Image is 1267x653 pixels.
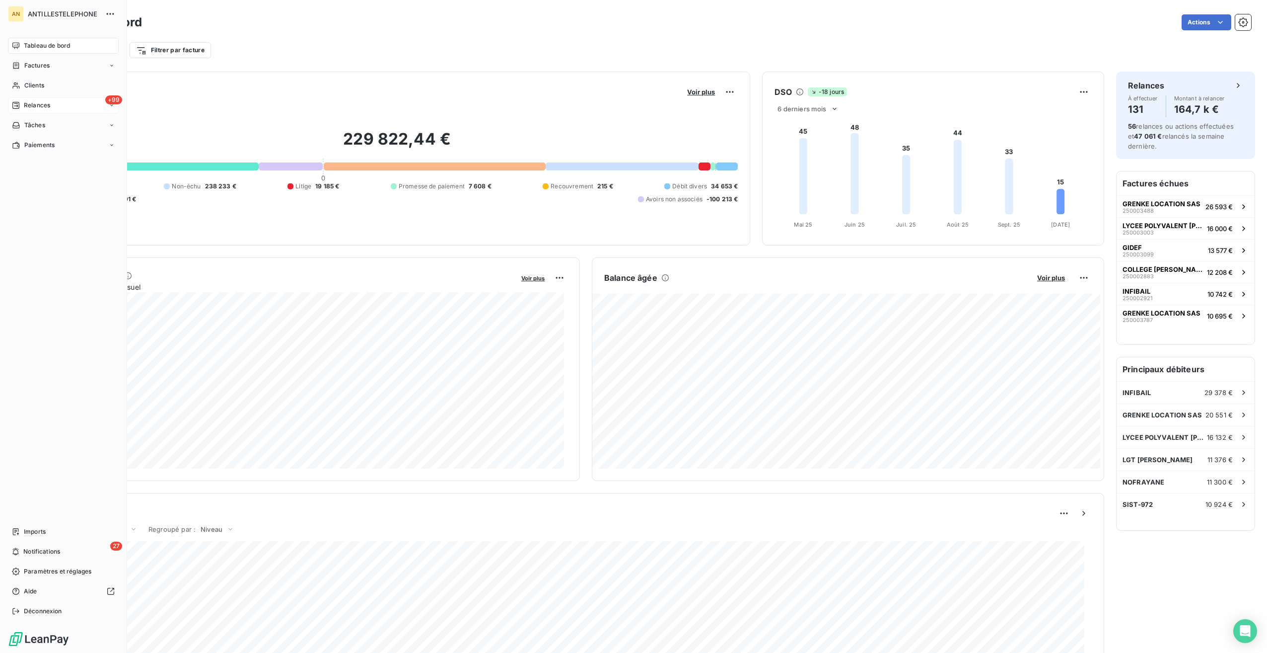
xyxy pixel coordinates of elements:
[1123,287,1150,295] span: INFIBAIL
[687,88,715,96] span: Voir plus
[706,195,738,204] span: -100 213 €
[24,41,70,50] span: Tableau de bord
[205,182,236,191] span: 238 233 €
[24,527,46,536] span: Imports
[1117,305,1255,326] button: GRENKE LOCATION SAS25000378710 695 €
[110,542,122,551] span: 27
[1128,95,1158,101] span: À effectuer
[1205,203,1233,211] span: 26 593 €
[1207,456,1233,464] span: 11 376 €
[518,273,548,282] button: Voir plus
[56,282,514,292] span: Chiffre d'affaires mensuel
[23,547,60,556] span: Notifications
[808,87,847,96] span: -18 jours
[1128,122,1136,130] span: 56
[794,221,813,228] tspan: Mai 25
[1207,312,1233,320] span: 10 695 €
[1052,221,1070,228] tspan: [DATE]
[1123,478,1164,486] span: NOFRAYANE
[1123,244,1142,251] span: GIDEF
[1123,500,1153,508] span: SIST-972
[1123,295,1152,301] span: 250002921
[469,182,492,191] span: 7 608 €
[24,101,50,110] span: Relances
[24,587,37,596] span: Aide
[1123,222,1203,230] span: LYCEE POLYVALENT [PERSON_NAME]
[1207,433,1233,441] span: 16 132 €
[315,182,339,191] span: 19 185 €
[1123,273,1154,279] span: 250002883
[1117,171,1255,195] h6: Factures échues
[1117,239,1255,261] button: GIDEF25000309913 577 €
[1207,225,1233,233] span: 16 000 €
[1117,283,1255,305] button: INFIBAIL25000292110 742 €
[1128,101,1158,117] h4: 131
[1208,246,1233,254] span: 13 577 €
[1034,273,1068,282] button: Voir plus
[321,174,325,182] span: 0
[896,221,916,228] tspan: Juil. 25
[24,607,62,616] span: Déconnexion
[24,567,91,576] span: Paramètres et réglages
[1123,200,1200,208] span: GRENKE LOCATION SAS
[1123,251,1154,257] span: 250003099
[1128,122,1234,150] span: relances ou actions effectuées et relancés la semaine dernière.
[845,221,865,228] tspan: Juin 25
[1123,309,1200,317] span: GRENKE LOCATION SAS
[1117,217,1255,239] button: LYCEE POLYVALENT [PERSON_NAME]25000300316 000 €
[1123,208,1154,214] span: 250003488
[1123,230,1154,236] span: 250003003
[597,182,613,191] span: 215 €
[8,6,24,22] div: AN
[711,182,738,191] span: 34 653 €
[1207,290,1233,298] span: 10 742 €
[684,87,718,96] button: Voir plus
[1117,357,1255,381] h6: Principaux débiteurs
[998,221,1020,228] tspan: Sept. 25
[201,525,222,533] span: Niveau
[24,141,55,150] span: Paiements
[1207,268,1233,276] span: 12 208 €
[551,182,593,191] span: Recouvrement
[8,631,70,647] img: Logo LeanPay
[1123,389,1151,397] span: INFIBAIL
[105,95,122,104] span: +99
[947,221,969,228] tspan: Août 25
[646,195,703,204] span: Avoirs non associés
[1123,411,1202,419] span: GRENKE LOCATION SAS
[672,182,707,191] span: Débit divers
[604,272,657,284] h6: Balance âgée
[148,525,196,533] span: Regroupé par :
[24,61,50,70] span: Factures
[1123,456,1193,464] span: LGT [PERSON_NAME]
[1123,265,1203,273] span: COLLEGE [PERSON_NAME]
[1205,500,1233,508] span: 10 924 €
[1233,619,1257,643] div: Open Intercom Messenger
[1134,132,1162,140] span: 47 061 €
[1205,411,1233,419] span: 20 551 €
[399,182,465,191] span: Promesse de paiement
[1117,195,1255,217] button: GRENKE LOCATION SAS25000348826 593 €
[1117,261,1255,283] button: COLLEGE [PERSON_NAME]25000288312 208 €
[1123,433,1207,441] span: LYCEE POLYVALENT [PERSON_NAME]
[1123,317,1153,323] span: 250003787
[1182,14,1231,30] button: Actions
[28,10,99,18] span: ANTILLESTELEPHONE
[295,182,311,191] span: Litige
[24,121,45,130] span: Tâches
[130,42,211,58] button: Filtrer par facture
[1174,95,1225,101] span: Montant à relancer
[24,81,44,90] span: Clients
[1037,274,1065,282] span: Voir plus
[1207,478,1233,486] span: 11 300 €
[774,86,791,98] h6: DSO
[56,129,738,159] h2: 229 822,44 €
[8,583,119,599] a: Aide
[172,182,201,191] span: Non-échu
[521,275,545,282] span: Voir plus
[1128,80,1164,91] h6: Relances
[777,105,826,113] span: 6 derniers mois
[1174,101,1225,117] h4: 164,7 k €
[1204,389,1233,397] span: 29 378 €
